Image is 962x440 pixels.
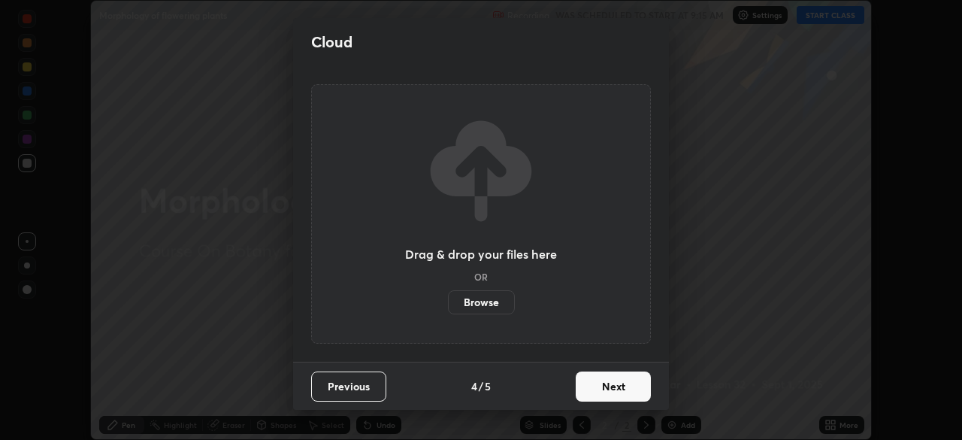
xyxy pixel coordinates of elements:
[311,32,352,52] h2: Cloud
[474,272,488,281] h5: OR
[471,378,477,394] h4: 4
[479,378,483,394] h4: /
[485,378,491,394] h4: 5
[576,372,651,402] button: Next
[311,372,386,402] button: Previous
[405,248,557,260] h3: Drag & drop your files here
